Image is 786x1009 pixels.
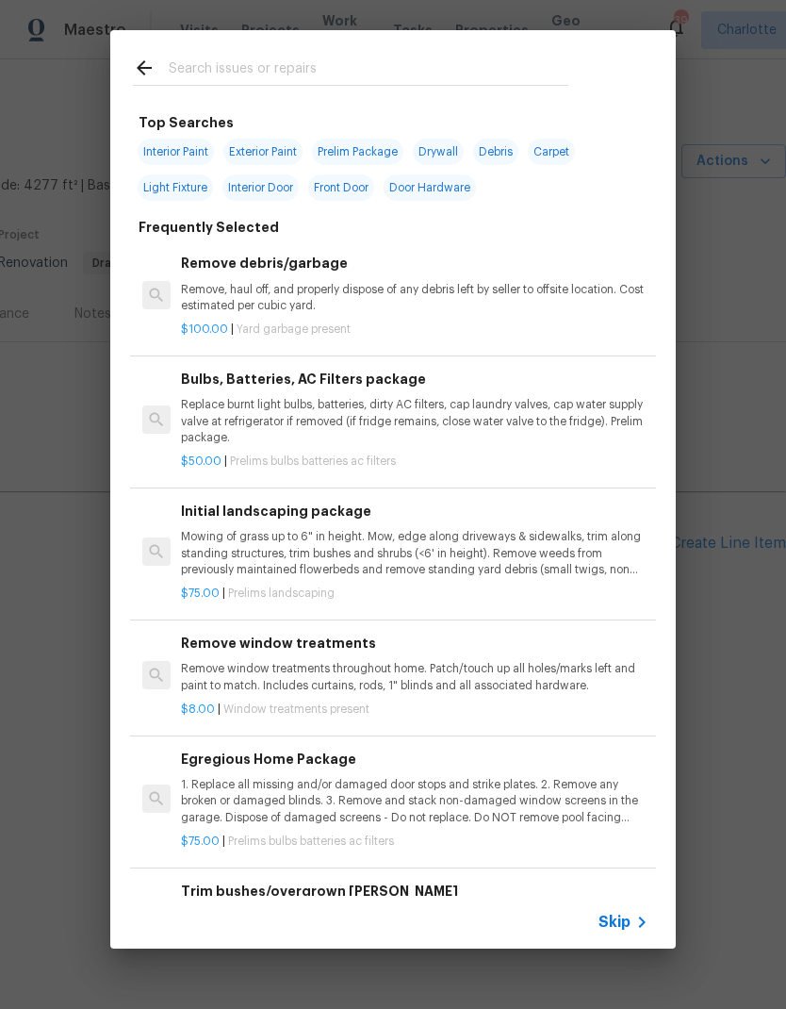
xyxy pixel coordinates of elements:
p: | [181,586,648,602]
p: 1. Replace all missing and/or damaged door stops and strike plates. 2. Remove any broken or damag... [181,777,648,825]
span: Door Hardware [384,174,476,201]
h6: Remove window treatments [181,633,648,653]
span: $75.00 [181,587,220,599]
span: $100.00 [181,323,228,335]
h6: Trim bushes/overgrown [PERSON_NAME] [181,881,648,901]
span: Interior Paint [138,139,214,165]
span: Debris [473,139,518,165]
span: Window treatments present [223,703,369,715]
span: Prelims bulbs batteries ac filters [228,835,394,847]
h6: Egregious Home Package [181,749,648,769]
h6: Frequently Selected [139,217,279,238]
p: Remove window treatments throughout home. Patch/touch up all holes/marks left and paint to match.... [181,661,648,693]
input: Search issues or repairs [169,57,568,85]
span: Drywall [413,139,464,165]
span: $8.00 [181,703,215,715]
span: Carpet [528,139,575,165]
h6: Initial landscaping package [181,501,648,521]
span: $75.00 [181,835,220,847]
h6: Bulbs, Batteries, AC Filters package [181,369,648,389]
p: | [181,834,648,850]
span: Skip [598,913,630,932]
p: | [181,702,648,718]
h6: Remove debris/garbage [181,253,648,273]
h6: Top Searches [139,112,234,133]
span: Interior Door [222,174,299,201]
p: | [181,322,648,338]
span: Prelims bulbs batteries ac filters [230,455,396,467]
span: Yard garbage present [237,323,351,335]
p: Replace burnt light bulbs, batteries, dirty AC filters, cap laundry valves, cap water supply valv... [181,397,648,445]
p: | [181,454,648,470]
span: Light Fixture [138,174,213,201]
span: Front Door [308,174,374,201]
p: Mowing of grass up to 6" in height. Mow, edge along driveways & sidewalks, trim along standing st... [181,529,648,577]
span: Prelims landscaping [228,587,335,599]
span: Exterior Paint [223,139,303,165]
p: Remove, haul off, and properly dispose of any debris left by seller to offsite location. Cost est... [181,282,648,314]
span: $50.00 [181,455,221,467]
span: Prelim Package [312,139,403,165]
